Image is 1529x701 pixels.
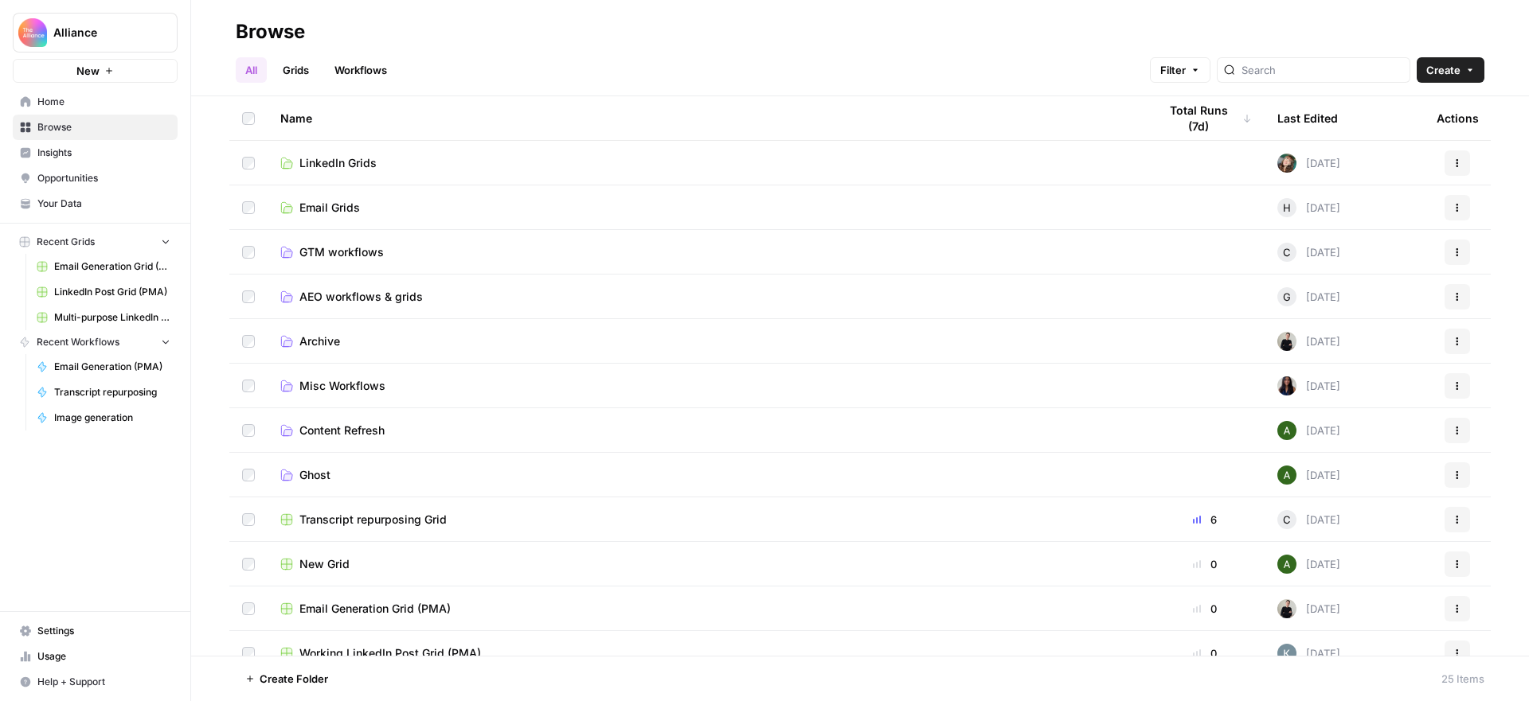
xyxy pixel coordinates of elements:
div: 0 [1158,645,1252,661]
a: Misc Workflows [280,378,1132,394]
button: Workspace: Alliance [13,13,178,53]
span: Ghost [299,467,330,483]
a: All [236,57,267,83]
span: Working LinkedIn Post Grid (PMA) [299,645,481,661]
span: Filter [1160,62,1186,78]
button: Recent Workflows [13,330,178,354]
span: GTM workflows [299,244,384,260]
div: 6 [1158,512,1252,528]
div: Last Edited [1277,96,1338,140]
span: AEO workflows & grids [299,289,423,305]
div: [DATE] [1277,421,1340,440]
span: G [1283,289,1291,305]
a: Opportunities [13,166,178,191]
button: Recent Grids [13,230,178,254]
a: Usage [13,644,178,669]
div: 25 Items [1441,671,1484,687]
img: d65nc20463hou62czyfowuui0u3g [1277,555,1296,574]
a: Insights [13,140,178,166]
a: GTM workflows [280,244,1132,260]
a: Ghost [280,467,1132,483]
a: Settings [13,618,178,644]
span: LinkedIn Grids [299,155,377,171]
a: Transcript repurposing [29,380,178,405]
span: Email Grids [299,200,360,216]
div: Total Runs (7d) [1158,96,1252,140]
div: [DATE] [1277,555,1340,574]
span: Content Refresh [299,423,385,438]
span: Email Generation Grid (PMA) [54,259,170,274]
span: Email Generation (PMA) [54,360,170,374]
a: Grids [273,57,319,83]
span: Help + Support [37,675,170,689]
img: d65nc20463hou62czyfowuui0u3g [1277,421,1296,440]
a: Email Grids [280,200,1132,216]
span: Usage [37,649,170,664]
div: [DATE] [1277,510,1340,529]
span: Your Data [37,197,170,211]
div: [DATE] [1277,332,1340,351]
button: Filter [1150,57,1210,83]
div: [DATE] [1277,243,1340,262]
span: Recent Workflows [37,335,119,349]
span: Alliance [53,25,150,41]
a: Image generation [29,405,178,430]
span: Transcript repurposing [54,385,170,399]
span: Multi-purpose LinkedIn Workflow Grid [54,310,170,325]
a: LinkedIn Post Grid (PMA) [29,279,178,305]
span: Archive [299,333,340,349]
img: d65nc20463hou62czyfowuui0u3g [1277,465,1296,485]
a: Working LinkedIn Post Grid (PMA) [280,645,1132,661]
a: Email Generation (PMA) [29,354,178,380]
button: New [13,59,178,83]
div: [DATE] [1277,154,1340,173]
img: c8wmpw7vlhc40nwaok2gp41g9gxh [1277,644,1296,663]
span: Email Generation Grid (PMA) [299,601,451,617]
span: New Grid [299,556,350,572]
div: Browse [236,19,305,45]
div: Name [280,96,1132,140]
a: New Grid [280,556,1132,572]
span: Transcript repurposing Grid [299,512,447,528]
div: Actions [1437,96,1479,140]
span: Create Folder [260,671,328,687]
a: Email Generation Grid (PMA) [29,254,178,279]
a: Home [13,89,178,115]
span: C [1283,512,1291,528]
span: Misc Workflows [299,378,385,394]
div: [DATE] [1277,644,1340,663]
span: LinkedIn Post Grid (PMA) [54,285,170,299]
span: Browse [37,120,170,134]
img: auytl9ei5tcnqodk4shm8exxpdku [1277,154,1296,173]
button: Create [1417,57,1484,83]
a: Transcript repurposing Grid [280,512,1132,528]
span: H [1283,200,1291,216]
button: Help + Support [13,669,178,695]
a: Email Generation Grid (PMA) [280,601,1132,617]
span: Insights [37,146,170,160]
a: Workflows [325,57,397,83]
div: 0 [1158,556,1252,572]
div: [DATE] [1277,465,1340,485]
img: rox323kbkgutb4wcij4krxobkpon [1277,376,1296,395]
div: [DATE] [1277,599,1340,618]
a: Browse [13,115,178,140]
a: AEO workflows & grids [280,289,1132,305]
span: Create [1426,62,1461,78]
a: Archive [280,333,1132,349]
a: Multi-purpose LinkedIn Workflow Grid [29,305,178,330]
img: rzyuksnmva7rad5cmpd7k6b2ndco [1277,599,1296,618]
a: LinkedIn Grids [280,155,1132,171]
span: New [76,63,100,79]
div: [DATE] [1277,287,1340,306]
div: [DATE] [1277,198,1340,217]
span: Home [37,95,170,109]
img: rzyuksnmva7rad5cmpd7k6b2ndco [1277,332,1296,351]
div: [DATE] [1277,376,1340,395]
span: Opportunities [37,171,170,185]
span: Settings [37,624,170,638]
span: C [1283,244,1291,260]
input: Search [1242,62,1403,78]
button: Create Folder [236,666,338,691]
img: Alliance Logo [18,18,47,47]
